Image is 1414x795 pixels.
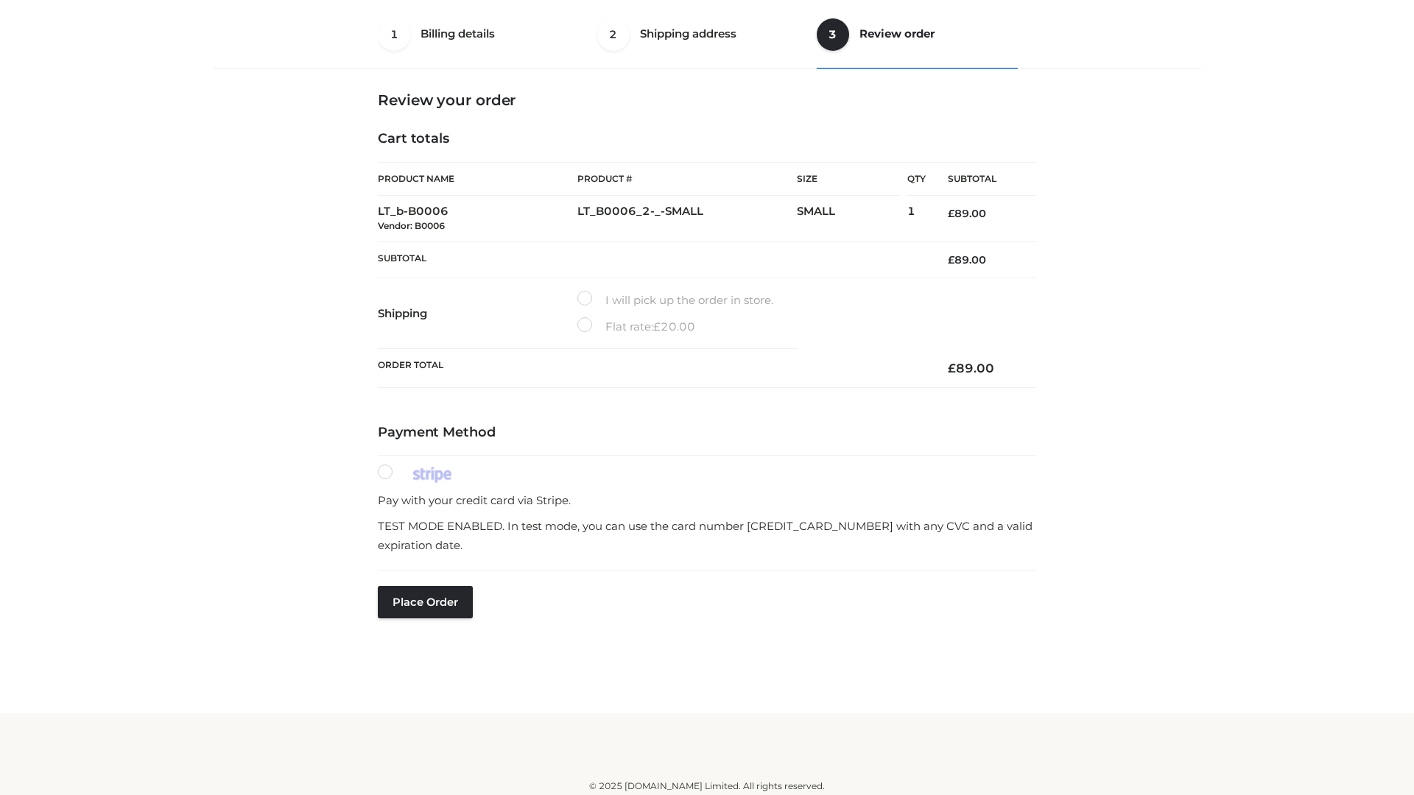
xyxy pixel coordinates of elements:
div: © 2025 [DOMAIN_NAME] Limited. All rights reserved. [219,779,1195,794]
th: Shipping [378,278,577,349]
span: £ [653,319,661,333]
h4: Payment Method [378,425,1036,441]
th: Qty [907,162,926,196]
span: £ [948,207,954,220]
span: £ [948,253,954,266]
td: 1 [907,196,926,242]
bdi: 89.00 [948,361,994,375]
bdi: 89.00 [948,207,986,220]
th: Product # [577,162,797,196]
td: SMALL [797,196,907,242]
th: Order Total [378,349,926,388]
h3: Review your order [378,91,1036,109]
bdi: 89.00 [948,253,986,266]
th: Subtotal [378,241,926,278]
bdi: 20.00 [653,319,695,333]
th: Product Name [378,162,577,196]
p: TEST MODE ENABLED. In test mode, you can use the card number [CREDIT_CARD_NUMBER] with any CVC an... [378,517,1036,554]
span: £ [948,361,956,375]
p: Pay with your credit card via Stripe. [378,491,1036,510]
label: I will pick up the order in store. [577,291,773,310]
button: Place order [378,586,473,618]
label: Flat rate: [577,317,695,336]
small: Vendor: B0006 [378,220,445,231]
td: LT_B0006_2-_-SMALL [577,196,797,242]
th: Size [797,163,900,196]
th: Subtotal [926,163,1036,196]
td: LT_b-B0006 [378,196,577,242]
h4: Cart totals [378,131,1036,147]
